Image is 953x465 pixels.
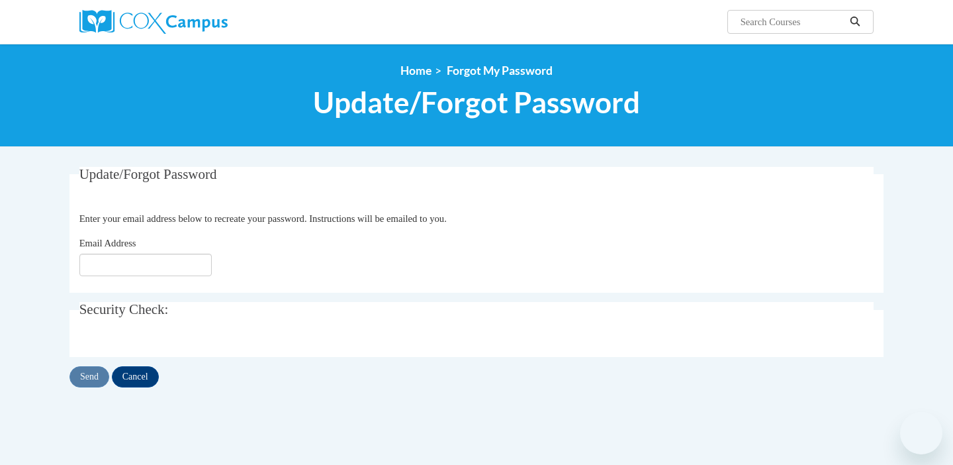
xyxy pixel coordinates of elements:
[79,166,217,182] span: Update/Forgot Password
[79,10,228,34] img: Cox Campus
[447,64,553,77] span: Forgot My Password
[900,412,942,454] iframe: Button to launch messaging window
[79,301,169,317] span: Security Check:
[79,10,331,34] a: Cox Campus
[739,14,845,30] input: Search Courses
[845,14,865,30] button: Search
[79,213,447,224] span: Enter your email address below to recreate your password. Instructions will be emailed to you.
[79,254,212,276] input: Email
[400,64,431,77] a: Home
[313,85,640,120] span: Update/Forgot Password
[112,366,159,387] input: Cancel
[79,238,136,248] span: Email Address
